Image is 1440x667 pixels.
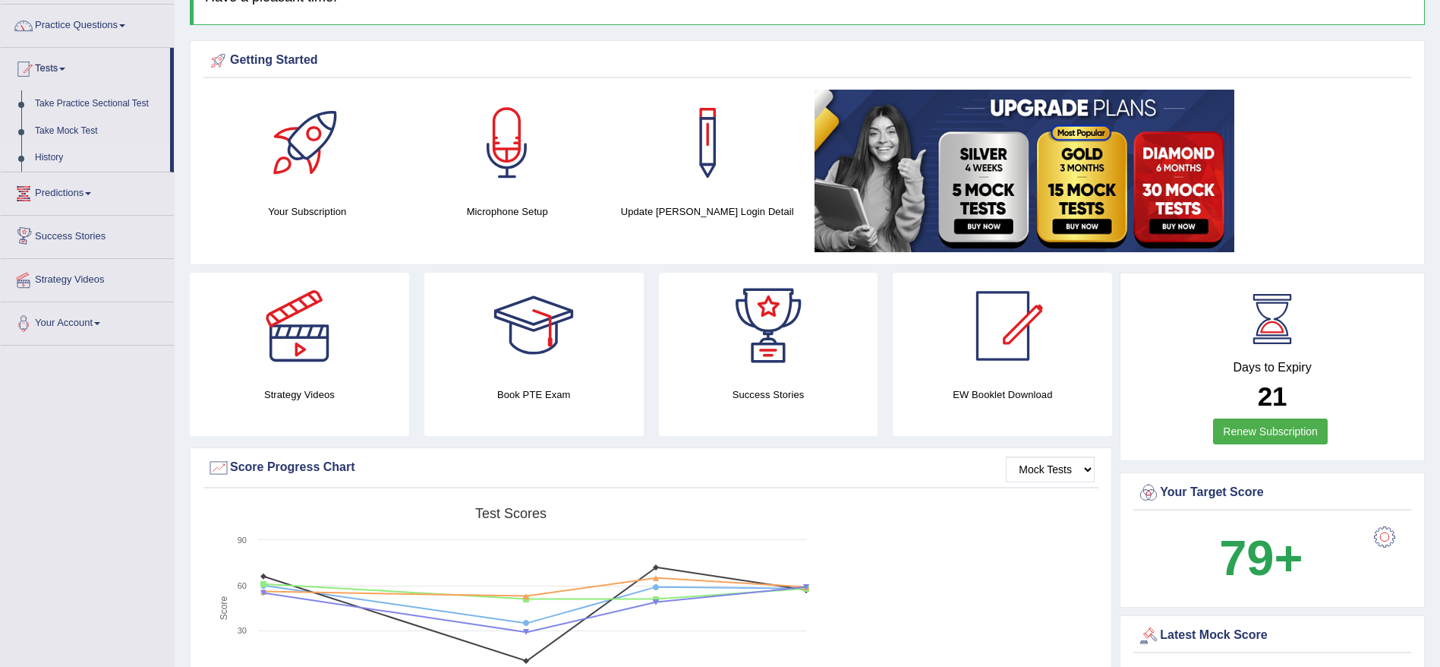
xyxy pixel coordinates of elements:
[238,581,247,590] text: 60
[1,259,174,297] a: Strategy Videos
[1,172,174,210] a: Predictions
[28,144,170,172] a: History
[615,204,799,220] h4: Update [PERSON_NAME] Login Detail
[1219,530,1303,586] b: 79+
[1,216,174,254] a: Success Stories
[815,90,1234,252] img: small5.jpg
[190,387,409,403] h4: Strategy Videos
[893,387,1112,403] h4: EW Booklet Download
[475,506,547,521] tspan: Test scores
[28,118,170,145] a: Take Mock Test
[219,596,229,621] tspan: Score
[1137,361,1407,375] h4: Days to Expiry
[414,204,599,220] h4: Microphone Setup
[207,457,1095,479] div: Score Progress Chart
[1137,482,1407,504] div: Your Target Score
[1213,419,1328,444] a: Renew Subscription
[659,387,878,403] h4: Success Stories
[1,48,170,86] a: Tests
[424,387,644,403] h4: Book PTE Exam
[215,204,399,220] h4: Your Subscription
[238,536,247,545] text: 90
[1137,624,1407,647] div: Latest Mock Score
[1,5,174,43] a: Practice Questions
[1,302,174,340] a: Your Account
[28,90,170,118] a: Take Practice Sectional Test
[207,49,1407,72] div: Getting Started
[238,626,247,635] text: 30
[1258,381,1287,411] b: 21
